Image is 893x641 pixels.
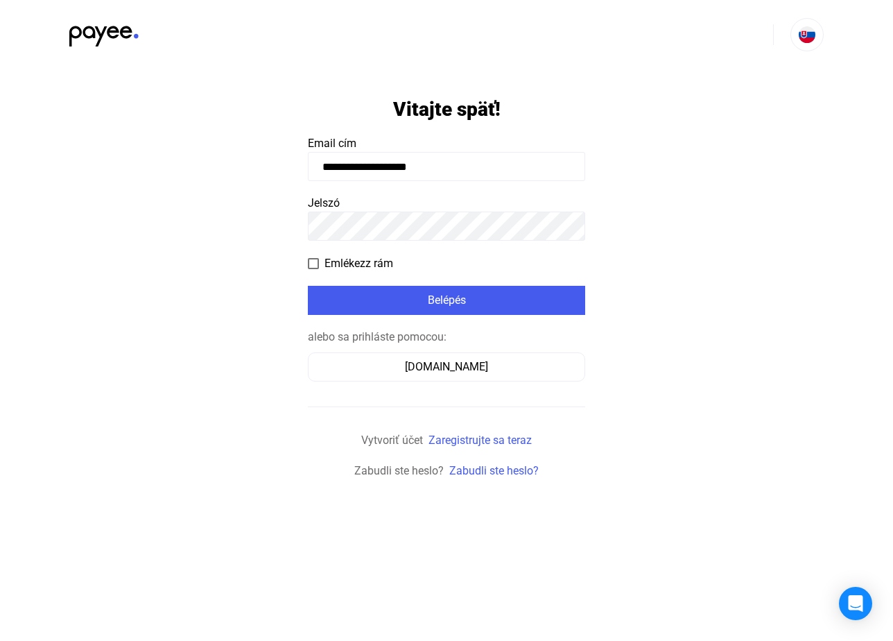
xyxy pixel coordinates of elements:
button: [DOMAIN_NAME] [308,352,585,382]
div: Open Intercom Messenger [839,587,872,620]
a: [DOMAIN_NAME] [308,360,585,373]
div: alebo sa prihláste pomocou: [308,329,585,345]
a: Zaregistrujte sa teraz [428,434,532,447]
img: SK [799,26,815,43]
button: SK [790,18,824,51]
span: Emlékezz rám [324,255,393,272]
span: Zabudli ste heslo? [354,464,444,477]
a: Zabudli ste heslo? [449,464,539,477]
span: Vytvoriť účet [361,434,423,447]
div: [DOMAIN_NAME] [313,359,580,375]
div: Belépés [312,292,581,309]
img: black-payee-blue-dot.svg [69,18,139,46]
h1: Vitajte späť! [393,97,501,121]
span: Email cím [308,137,356,150]
button: Belépés [308,286,585,315]
span: Jelszó [308,196,340,210]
